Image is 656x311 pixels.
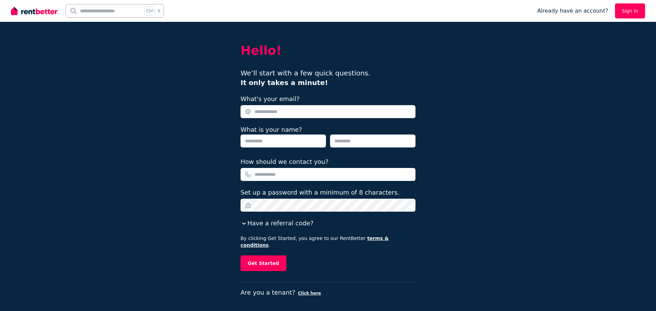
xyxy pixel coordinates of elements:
a: Sign In [615,3,645,18]
button: Click here [298,291,321,296]
span: We’ll start with a few quick questions. [241,69,370,87]
label: What is your name? [241,126,302,133]
h2: Hello! [241,44,415,57]
p: Are you a tenant? [241,288,415,297]
b: It only takes a minute! [241,79,328,87]
p: By clicking Get Started, you agree to our RentBetter . [241,235,415,249]
span: Ctrl [145,6,155,15]
span: k [158,8,160,14]
button: Have a referral code? [241,218,313,228]
label: What's your email? [241,94,300,104]
span: Already have an account? [537,7,608,15]
label: How should we contact you? [241,157,329,167]
button: Get Started [241,255,286,271]
img: RentBetter [11,6,57,16]
label: Set up a password with a minimum of 8 characters. [241,188,399,197]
